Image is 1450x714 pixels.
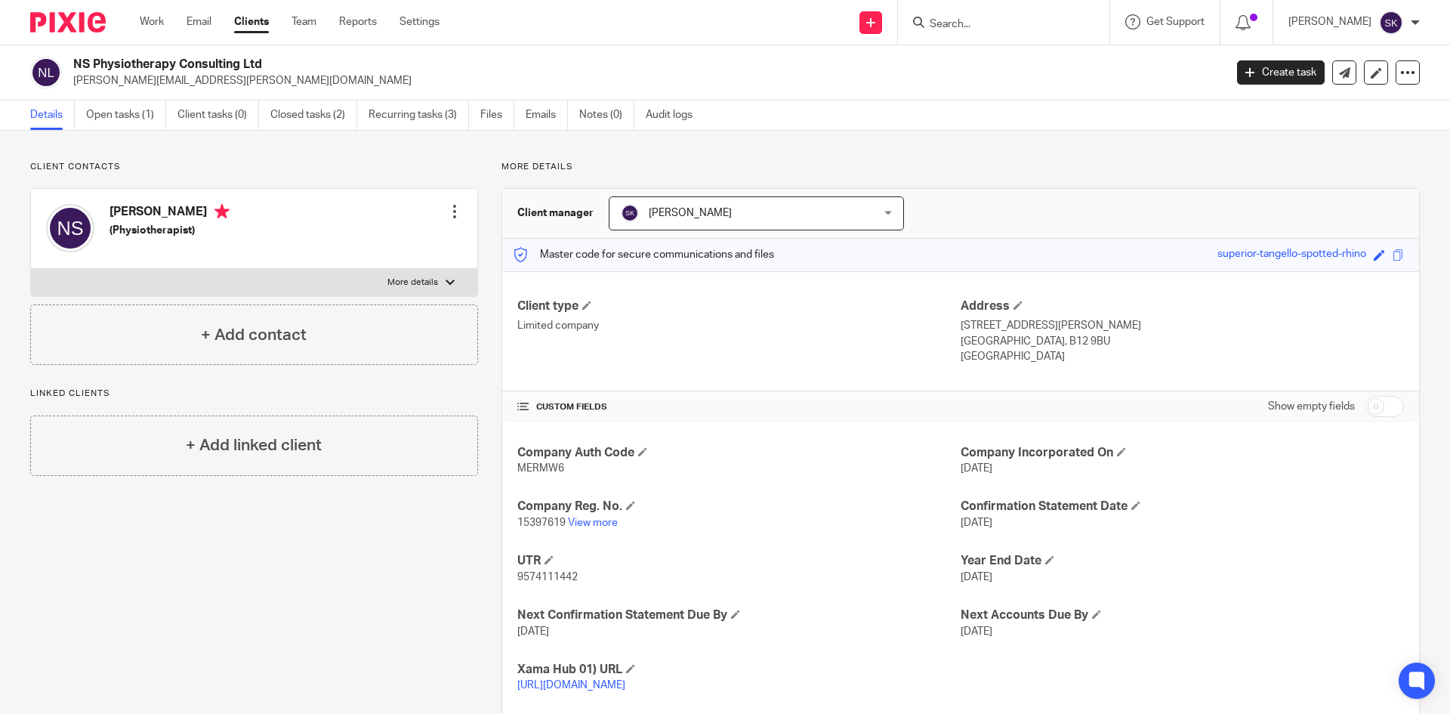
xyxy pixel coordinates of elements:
[86,100,166,130] a: Open tasks (1)
[517,518,566,528] span: 15397619
[621,204,639,222] img: svg%3E
[517,607,961,623] h4: Next Confirmation Statement Due By
[339,14,377,29] a: Reports
[649,208,732,218] span: [PERSON_NAME]
[514,247,774,262] p: Master code for secure communications and files
[961,607,1404,623] h4: Next Accounts Due By
[1217,246,1366,264] div: superior-tangello-spotted-rhino
[1379,11,1403,35] img: svg%3E
[110,204,230,223] h4: [PERSON_NAME]
[177,100,259,130] a: Client tasks (0)
[517,463,564,474] span: MERMW6
[961,553,1404,569] h4: Year End Date
[201,323,307,347] h4: + Add contact
[961,572,992,583] span: [DATE]
[480,100,514,130] a: Files
[526,100,568,130] a: Emails
[73,57,986,73] h2: NS Physiotherapy Consulting Ltd
[270,100,357,130] a: Closed tasks (2)
[961,318,1404,333] p: [STREET_ADDRESS][PERSON_NAME]
[517,401,961,413] h4: CUSTOM FIELDS
[214,204,230,219] i: Primary
[187,14,211,29] a: Email
[517,680,625,691] a: [URL][DOMAIN_NAME]
[1268,399,1355,414] label: Show empty fields
[961,499,1404,515] h4: Confirmation Statement Date
[517,499,961,515] h4: Company Reg. No.
[30,388,478,400] p: Linked clients
[387,277,438,289] p: More details
[579,100,634,130] a: Notes (0)
[501,161,1420,173] p: More details
[961,626,992,637] span: [DATE]
[30,161,478,173] p: Client contacts
[30,100,75,130] a: Details
[517,298,961,314] h4: Client type
[30,12,106,32] img: Pixie
[1146,17,1205,27] span: Get Support
[961,334,1404,349] p: [GEOGRAPHIC_DATA], B12 9BU
[517,206,594,221] h3: Client manager
[292,14,316,29] a: Team
[517,626,549,637] span: [DATE]
[46,204,94,252] img: svg%3E
[140,14,164,29] a: Work
[961,349,1404,364] p: [GEOGRAPHIC_DATA]
[517,572,578,583] span: 9574111442
[517,553,961,569] h4: UTR
[568,518,618,528] a: View more
[369,100,469,130] a: Recurring tasks (3)
[73,73,1214,88] p: [PERSON_NAME][EMAIL_ADDRESS][PERSON_NAME][DOMAIN_NAME]
[928,18,1064,32] input: Search
[186,434,322,457] h4: + Add linked client
[30,57,62,88] img: svg%3E
[646,100,704,130] a: Audit logs
[400,14,440,29] a: Settings
[961,445,1404,461] h4: Company Incorporated On
[961,298,1404,314] h4: Address
[517,662,961,678] h4: Xama Hub 01) URL
[517,318,961,333] p: Limited company
[961,518,992,528] span: [DATE]
[961,463,992,474] span: [DATE]
[1237,60,1325,85] a: Create task
[517,445,961,461] h4: Company Auth Code
[234,14,269,29] a: Clients
[110,223,230,238] h5: (Physiotherapist)
[1288,14,1371,29] p: [PERSON_NAME]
